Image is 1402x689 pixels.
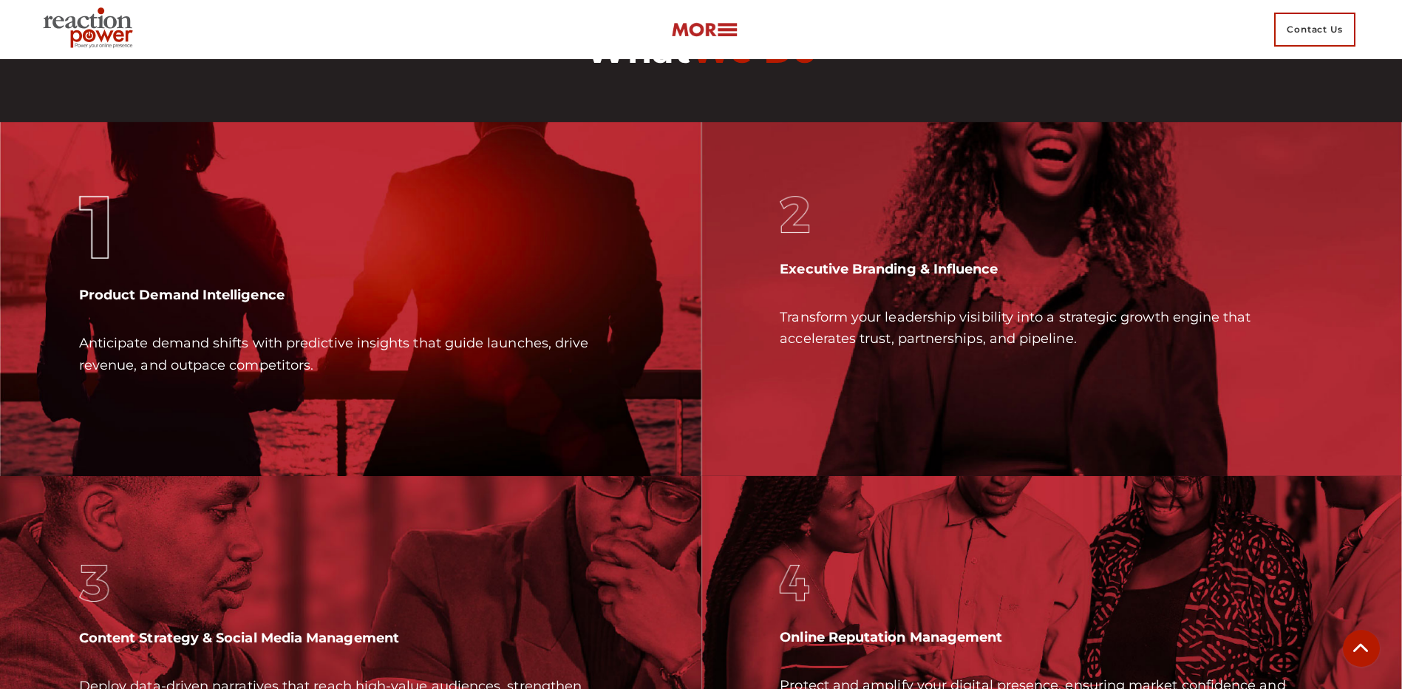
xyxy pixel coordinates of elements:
a: Executive Branding & Influence [780,261,998,277]
img: what we do number two thumbnail [780,196,809,234]
img: what we do number four thumbnail [780,565,809,601]
a: Content Strategy & Social Media Management [79,630,399,646]
a: Online Reputation Management [780,629,1002,645]
img: more-btn.png [671,21,738,38]
span: We Do [690,29,816,72]
a: Product Demand Intelligence [79,287,285,303]
p: Anticipate demand shifts with predictive insights that guide launches, drive revenue, and outpace... [79,333,622,376]
img: what we do number one thumbnail [79,196,109,259]
span: Contact Us [1274,13,1355,47]
img: Executive Branding | Personal Branding Agency [37,3,144,56]
img: what we do number three thumbnail [79,565,109,602]
p: Transform your leadership visibility into a strategic growth engine that accelerates trust, partn... [780,307,1323,350]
